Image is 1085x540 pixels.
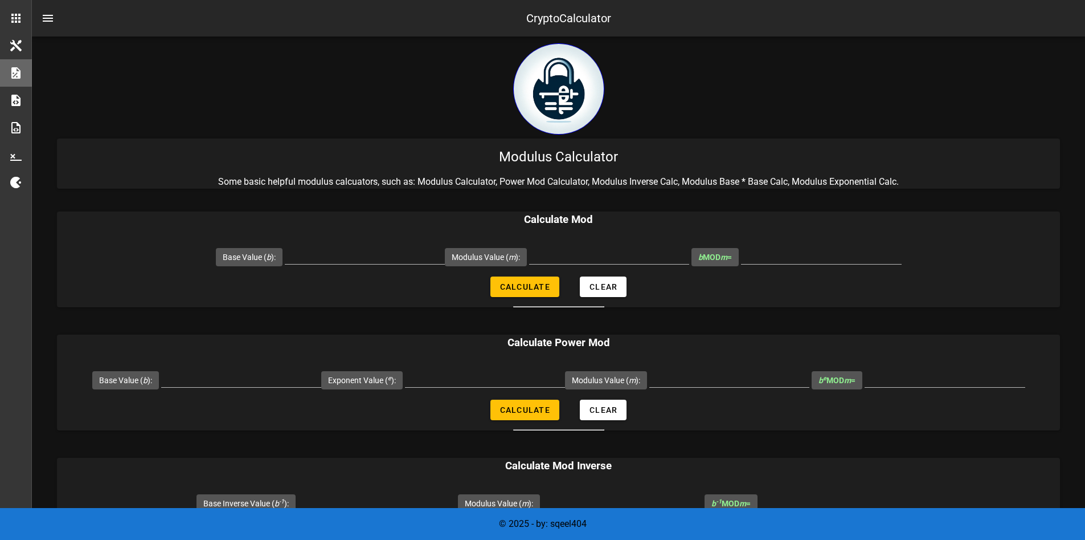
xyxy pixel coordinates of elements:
[328,375,396,386] label: Exponent Value ( ):
[203,498,289,509] label: Base Inverse Value ( ):
[57,335,1060,351] h3: Calculate Power Mod
[580,277,627,297] button: Clear
[499,282,550,291] span: Calculate
[275,499,284,508] i: b
[388,375,391,382] sup: e
[823,375,826,382] sup: e
[513,126,604,137] a: home
[509,253,515,262] i: m
[580,400,627,420] button: Clear
[465,498,533,509] label: Modulus Value ( ):
[267,253,271,262] i: b
[57,458,1060,474] h3: Calculate Mod Inverse
[844,376,851,385] i: m
[698,253,703,262] i: b
[499,518,587,529] span: © 2025 - by: sqeel404
[572,375,640,386] label: Modulus Value ( ):
[698,253,732,262] span: MOD =
[739,499,746,508] i: m
[711,499,722,508] i: b
[818,376,855,385] span: MOD =
[57,212,1060,228] h3: Calculate Mod
[526,10,611,27] div: CryptoCalculator
[629,376,636,385] i: m
[279,498,284,505] sup: -1
[720,253,727,262] i: m
[589,282,617,291] span: Clear
[34,5,62,32] button: nav-menu-toggle
[490,400,559,420] button: Calculate
[143,376,148,385] i: b
[99,375,152,386] label: Base Value ( ):
[818,376,826,385] i: b
[223,251,276,263] label: Base Value ( ):
[711,499,751,508] span: MOD =
[522,499,529,508] i: m
[57,139,1060,175] div: Modulus Calculator
[589,405,617,415] span: Clear
[57,175,1060,189] p: Some basic helpful modulus calcuators, such as: Modulus Calculator, Power Mod Calculator, Modulus...
[716,498,722,505] sup: -1
[499,405,550,415] span: Calculate
[452,251,520,263] label: Modulus Value ( ):
[490,277,559,297] button: Calculate
[513,43,604,135] img: encryption logo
